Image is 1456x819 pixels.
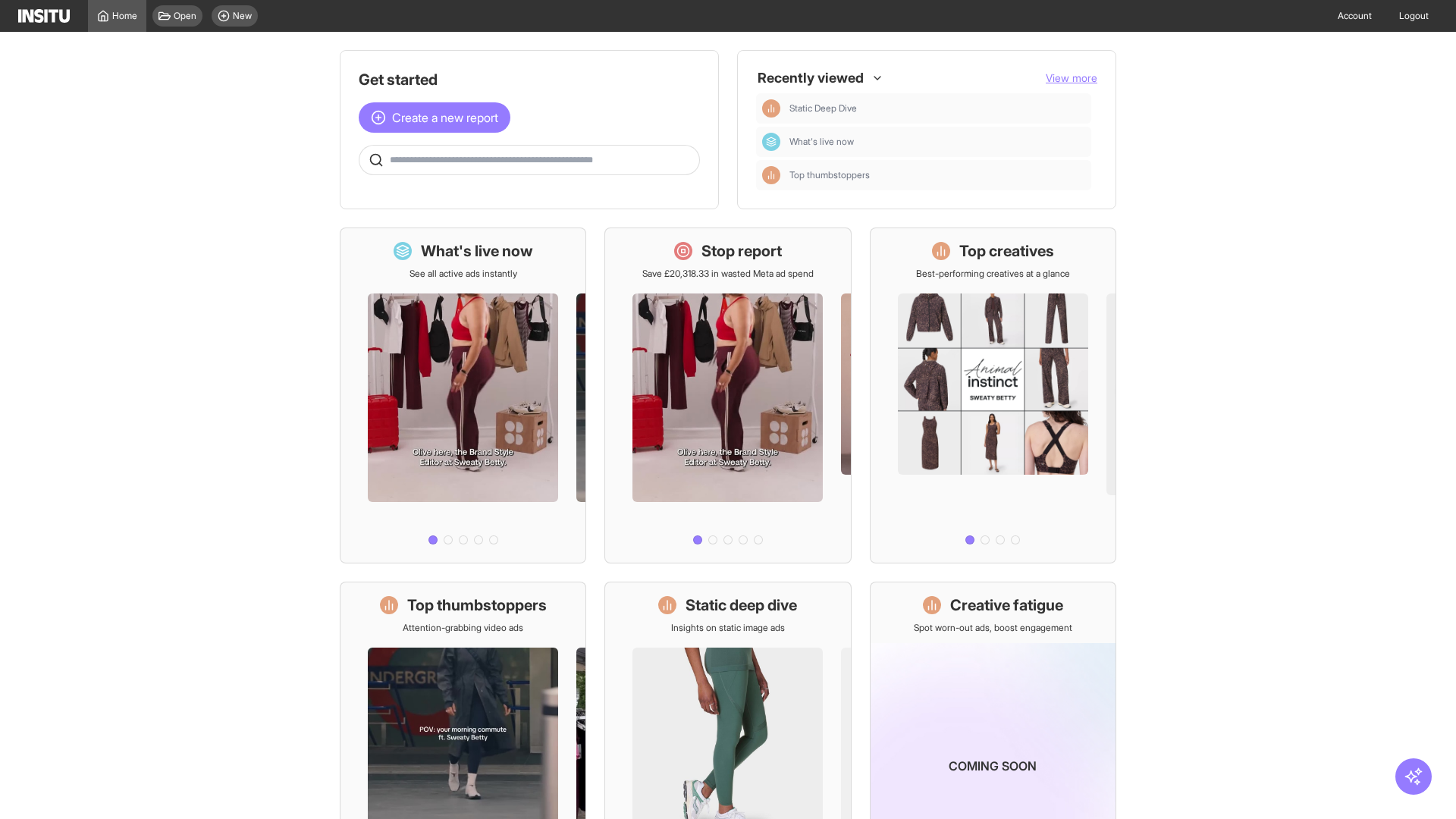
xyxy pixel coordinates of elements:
span: Static Deep Dive [789,102,1085,115]
span: View more [1046,71,1097,84]
img: Logo [18,9,70,23]
span: Top thumbstoppers [789,169,870,181]
a: What's live nowSee all active ads instantly [340,227,586,563]
p: Best-performing creatives at a glance [916,268,1070,280]
a: Top creativesBest-performing creatives at a glance [870,227,1116,563]
span: Static Deep Dive [789,102,857,115]
p: Attention-grabbing video ads [403,622,523,634]
a: Stop reportSave £20,318.33 in wasted Meta ad spend [604,227,851,563]
p: See all active ads instantly [409,268,517,280]
span: Create a new report [392,108,498,127]
h1: Top creatives [959,240,1054,262]
h1: Static deep dive [686,595,797,616]
h1: What's live now [421,240,533,262]
h1: Top thumbstoppers [407,595,547,616]
p: Save £20,318.33 in wasted Meta ad spend [642,268,814,280]
span: Open [174,10,196,22]
button: Create a new report [359,102,510,133]
span: New [233,10,252,22]
span: Home [112,10,137,22]
div: Insights [762,166,780,184]
div: Insights [762,99,780,118]
div: Dashboard [762,133,780,151]
p: Insights on static image ads [671,622,785,634]
span: What's live now [789,136,1085,148]
span: Top thumbstoppers [789,169,1085,181]
button: View more [1046,71,1097,86]
h1: Get started [359,69,700,90]
span: What's live now [789,136,854,148]
h1: Stop report [701,240,782,262]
